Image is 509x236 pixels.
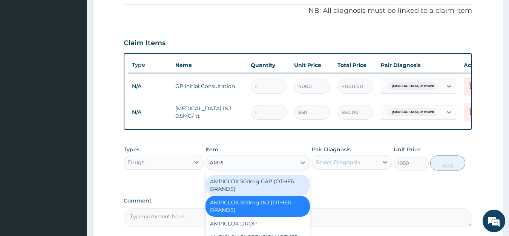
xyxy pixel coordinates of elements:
[388,82,438,90] span: [MEDICAL_DATA] of thumb
[128,105,172,119] td: N/A
[290,58,334,73] th: Unit Price
[172,58,247,73] th: Name
[128,79,172,93] td: N/A
[460,58,498,73] th: Actions
[316,158,360,166] div: Select Diagnosis
[388,108,438,116] span: [MEDICAL_DATA] of thumb
[312,146,351,153] label: Pair Diagnosis
[39,42,127,52] div: Chat with us now
[128,58,172,72] th: Type
[377,58,460,73] th: Pair Diagnosis
[205,217,310,230] div: AMPICLOX DROP
[14,38,31,56] img: d_794563401_company_1708531726252_794563401
[334,58,377,73] th: Total Price
[205,146,218,153] label: Item
[4,157,144,183] textarea: Type your message and hit 'Enter'
[247,58,290,73] th: Quantity
[124,6,472,16] p: NB: All diagnosis must be linked to a claim item
[205,196,310,217] div: AMPICLOX 500mg INJ (OTHER BRANDS)
[430,155,465,171] button: Add
[124,39,166,47] h3: Claim Items
[44,70,104,146] span: We're online!
[394,146,421,153] label: Unit Price
[205,175,310,196] div: AMPICLOX 500mg CAP (OTHER BRANDS)
[172,101,247,123] td: [MEDICAL_DATA] INJ 0.5MG/ tt
[124,4,142,22] div: Minimize live chat window
[128,158,144,166] div: Drugs
[172,79,247,94] td: GP Initial Consultation
[124,198,472,204] label: Comment
[124,146,140,153] label: Types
